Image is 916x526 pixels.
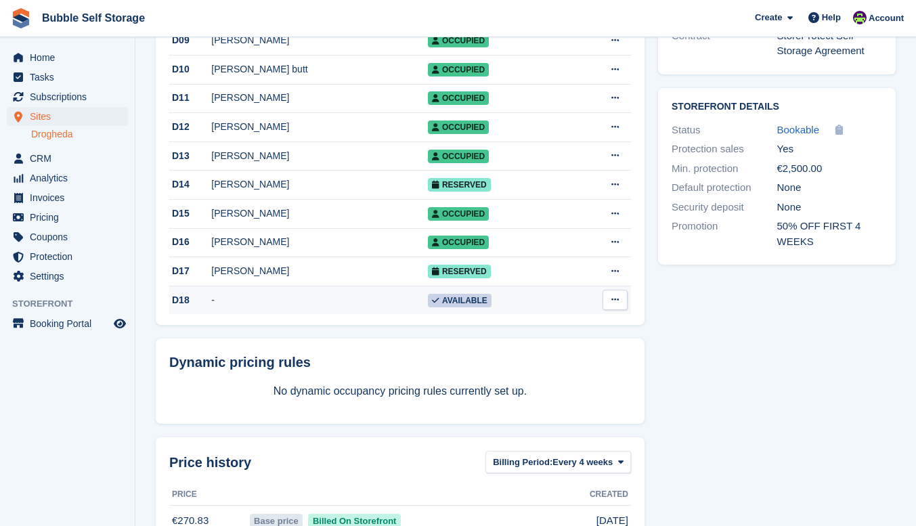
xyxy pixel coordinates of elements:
span: Occupied [428,150,489,163]
a: menu [7,227,128,246]
div: [PERSON_NAME] butt [211,62,428,76]
p: No dynamic occupancy pricing rules currently set up. [169,383,631,399]
div: [PERSON_NAME] [211,120,428,134]
img: Tom Gilmore [853,11,867,24]
div: €2,500.00 [777,161,883,177]
a: menu [7,68,128,87]
div: 50% OFF FIRST 4 WEEKS [777,219,883,249]
div: D17 [169,264,211,278]
div: D16 [169,235,211,249]
span: Occupied [428,120,489,134]
span: Every 4 weeks [552,456,613,469]
h2: Storefront Details [672,102,882,112]
a: menu [7,107,128,126]
div: D12 [169,120,211,134]
div: D15 [169,206,211,221]
span: Bookable [777,124,820,135]
span: Billing Period: [493,456,552,469]
div: [PERSON_NAME] [211,264,428,278]
span: Storefront [12,297,135,311]
a: menu [7,208,128,227]
div: D11 [169,91,211,105]
a: menu [7,188,128,207]
span: Tasks [30,68,111,87]
button: Billing Period: Every 4 weeks [485,451,631,473]
span: Reserved [428,265,491,278]
div: D18 [169,293,211,307]
div: Default protection [672,180,777,196]
span: Account [869,12,904,25]
img: stora-icon-8386f47178a22dfd0bd8f6a31ec36ba5ce8667c1dd55bd0f319d3a0aa187defe.svg [11,8,31,28]
span: Coupons [30,227,111,246]
td: - [211,286,428,314]
span: Occupied [428,236,489,249]
span: Occupied [428,63,489,76]
div: D10 [169,62,211,76]
div: Dynamic pricing rules [169,352,631,372]
div: Status [672,123,777,138]
span: Booking Portal [30,314,111,333]
a: menu [7,247,128,266]
div: [PERSON_NAME] [211,33,428,47]
div: D14 [169,177,211,192]
span: Occupied [428,34,489,47]
span: Create [755,11,782,24]
span: Price history [169,452,251,473]
div: None [777,200,883,215]
a: menu [7,87,128,106]
div: D13 [169,149,211,163]
span: Pricing [30,208,111,227]
div: Yes [777,141,883,157]
div: [PERSON_NAME] [211,177,428,192]
div: Security deposit [672,200,777,215]
span: Sites [30,107,111,126]
div: [PERSON_NAME] [211,206,428,221]
div: None [777,180,883,196]
span: Available [428,294,492,307]
span: Occupied [428,91,489,105]
span: Analytics [30,169,111,188]
div: [PERSON_NAME] [211,149,428,163]
span: Home [30,48,111,67]
span: Settings [30,267,111,286]
a: Bookable [777,123,820,138]
th: Price [169,484,247,506]
a: menu [7,314,128,333]
span: Invoices [30,188,111,207]
div: Contract [672,28,777,59]
a: Preview store [112,315,128,332]
a: menu [7,48,128,67]
span: Created [590,488,628,500]
a: menu [7,267,128,286]
span: Protection [30,247,111,266]
div: Min. protection [672,161,777,177]
div: StoreProtect Self Storage Agreement [777,28,883,59]
span: Occupied [428,207,489,221]
span: Help [822,11,841,24]
div: Promotion [672,219,777,249]
div: [PERSON_NAME] [211,235,428,249]
div: D09 [169,33,211,47]
span: Reserved [428,178,491,192]
a: Drogheda [31,128,128,141]
span: Subscriptions [30,87,111,106]
div: Protection sales [672,141,777,157]
a: menu [7,169,128,188]
span: CRM [30,149,111,168]
div: [PERSON_NAME] [211,91,428,105]
a: menu [7,149,128,168]
a: Bubble Self Storage [37,7,150,29]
